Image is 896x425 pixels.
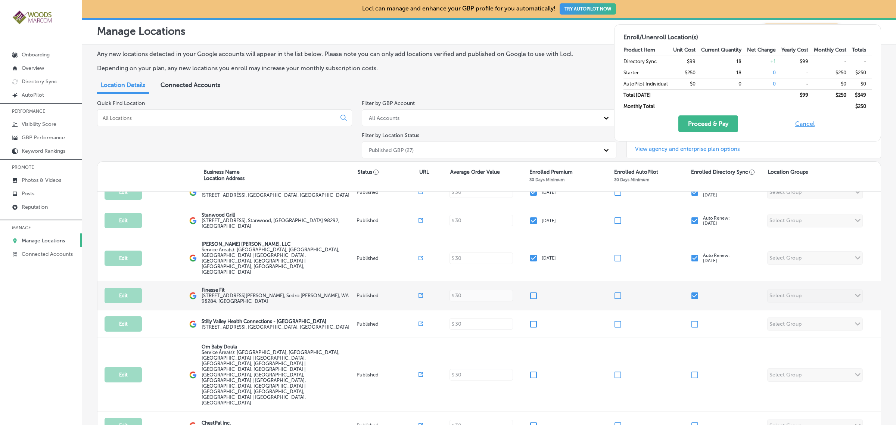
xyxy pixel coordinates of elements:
p: Average Order Value [450,169,500,175]
p: Published [357,255,419,261]
p: Status [358,169,419,175]
p: Enrolled AutoPilot [614,169,658,175]
p: Stilly Valley Health Connections - [GEOGRAPHIC_DATA] [202,319,349,324]
span: Skagit County, WA, USA | Whatcom County, WA, USA | Snohomish County, WA, USA [202,247,339,275]
td: - [852,56,872,67]
th: Current Quantity [701,44,747,56]
td: $250 [852,67,872,78]
td: $0 [852,78,872,89]
a: View agency and enterprise plan options [627,146,740,158]
p: Visibility Score [22,121,56,127]
img: logo [189,189,197,196]
label: Quick Find Location [97,100,145,106]
img: logo [189,292,197,300]
p: Published [357,372,419,378]
p: Stanwood Grill [202,212,355,218]
p: Location Groups [768,169,808,175]
p: Photos & Videos [22,177,61,183]
div: Published GBP (27) [369,147,414,153]
td: $99 [781,56,814,67]
p: Reputation [22,204,48,210]
label: [STREET_ADDRESS] , [GEOGRAPHIC_DATA], [GEOGRAPHIC_DATA] [202,192,349,198]
button: Edit [105,251,142,266]
img: logo [189,217,197,224]
td: Starter [623,67,673,78]
th: Net Change [747,44,781,56]
button: Edit [105,316,142,332]
span: Goleta, CA, USA | Ventura, CA, USA | Ojai, CA 93023, USA | Santa Ynez, CA, USA | Santa Barbara, C... [202,350,339,406]
p: Enrolled Premium [529,169,573,175]
td: AutoPilot Individual [623,78,673,89]
label: [STREET_ADDRESS] , Stanwood, [GEOGRAPHIC_DATA] 98292, [GEOGRAPHIC_DATA] [202,218,355,229]
p: 30 Days Minimum [529,177,564,182]
span: Connected Accounts [161,81,220,89]
div: All Accounts [369,115,399,121]
td: Monthly Total [623,100,673,112]
td: - [781,78,814,89]
p: Manage Locations [22,238,65,244]
button: Edit [105,213,142,228]
td: $ 250 [852,100,872,112]
td: $99 [673,56,701,67]
td: $ 349 [852,89,872,100]
p: Keyword Rankings [22,148,65,154]
p: Directory Sync [22,78,57,85]
input: All Locations [102,115,335,121]
p: AutoPilot [22,92,44,98]
p: [DATE] [542,190,556,195]
td: Total [DATE] [623,89,673,100]
button: Edit [105,367,142,382]
p: Connected Accounts [22,251,73,257]
th: Yearly Cost [781,44,814,56]
button: TRY AUTOPILOT NOW [560,3,616,15]
p: [DATE] [542,218,556,223]
span: Keyword Ranking Credits: 51 [759,24,844,39]
p: Auto Renew: [DATE] [703,215,730,226]
td: 0 [747,78,781,89]
th: Unit Cost [673,44,701,56]
p: Published [357,321,419,327]
button: Proceed & Pay [678,115,738,132]
label: [STREET_ADDRESS] , [GEOGRAPHIC_DATA], [GEOGRAPHIC_DATA] [202,324,349,330]
img: 4a29b66a-e5ec-43cd-850c-b989ed1601aaLogo_Horizontal_BerryOlive_1000.jpg [12,10,53,25]
p: 30 Days Minimum [614,177,649,182]
p: Published [357,218,419,223]
p: Overview [22,65,44,71]
label: [STREET_ADDRESS][PERSON_NAME] , Sedro [PERSON_NAME], WA 98284, [GEOGRAPHIC_DATA] [202,293,355,304]
td: - [814,56,852,67]
label: Filter by GBP Account [362,100,415,106]
td: - [781,67,814,78]
p: [PERSON_NAME] [PERSON_NAME], LLC [202,241,355,247]
td: $0 [814,78,852,89]
p: [DATE] [542,255,556,261]
td: + 1 [747,56,781,67]
button: Edit [105,184,142,200]
td: $250 [814,67,852,78]
td: 18 [701,67,747,78]
p: Any new locations detected in your Google accounts will appear in the list below. Please note you... [97,50,607,58]
td: $ 250 [814,89,852,100]
p: Posts [22,190,34,197]
td: $0 [673,78,701,89]
td: $ 99 [781,89,814,100]
p: Auto Renew: [DATE] [703,253,730,263]
td: $250 [673,67,701,78]
p: Depending on your plan, any new locations you enroll may increase your monthly subscription costs. [97,65,607,72]
label: Filter by Location Status [362,132,419,139]
p: Manage Locations [97,25,186,37]
p: Business Name Location Address [203,169,245,182]
td: Directory Sync [623,56,673,67]
p: Enrolled Directory Sync [691,169,755,175]
button: Cancel [793,115,817,132]
td: 18 [701,56,747,67]
span: Location Details [101,81,145,89]
img: logo [189,320,197,328]
h2: Enroll/Unenroll Location(s) [623,34,872,41]
th: Product Item [623,44,673,56]
p: GBP Performance [22,134,65,141]
button: Edit [105,288,142,303]
p: Onboarding [22,52,50,58]
p: Finesse Fit [202,287,355,293]
td: 0 [701,78,747,89]
th: Monthly Cost [814,44,852,56]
